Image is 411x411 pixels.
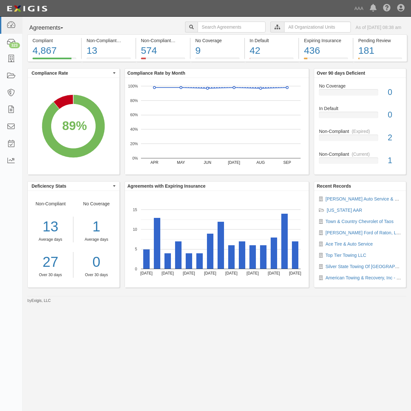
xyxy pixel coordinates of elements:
div: Non-Compliant (Current) [87,37,131,44]
text: [DATE] [204,271,216,276]
button: Deficiency Stats [28,182,119,191]
a: Expiring Insurance436 [299,58,353,63]
div: (Expired) [352,128,370,135]
a: In Default42 [245,58,299,63]
text: 15 [133,207,137,212]
button: Compliance Rate [28,69,119,78]
div: (Expired) [173,37,192,44]
text: 0% [132,156,138,160]
text: SEP [283,160,291,165]
div: In Default [314,105,406,112]
text: [DATE] [247,271,259,276]
div: 13 [28,217,73,237]
svg: A chart. [125,78,309,174]
span: Compliance Rate [32,70,111,76]
a: [PERSON_NAME] Auto Service & Repair [325,196,408,201]
a: Non-Compliant(Expired)2 [319,128,401,151]
b: Compliance Rate by Month [127,70,185,76]
div: (Current) [352,151,370,157]
text: APR [150,160,158,165]
a: Town & Country Chevrolet of Taos [325,219,393,224]
small: by [27,298,51,304]
i: Help Center - Complianz [383,5,391,12]
div: 9 [195,44,239,58]
text: [DATE] [289,271,301,276]
a: Non-Compliant(Expired)574 [136,58,190,63]
div: (Current) [119,37,137,44]
button: Agreements [27,22,76,34]
div: Compliant [33,37,76,44]
img: logo-5460c22ac91f19d4615b14bd174203de0afe785f0fc80cf4dbbc73dc1793850b.png [5,3,49,14]
a: Ace Tire & Auto Service [325,241,373,247]
a: Non-Compliant(Current)13 [82,58,135,63]
text: 0 [135,266,137,271]
div: As of [DATE] 08:38 am [356,24,401,31]
div: Over 30 days [28,272,73,278]
a: Pending Review181 [353,58,407,63]
div: 323 [9,42,20,48]
span: Deficiency Stats [32,183,111,189]
b: Agreements with Expiring Insurance [127,183,206,189]
div: 13 [87,44,131,58]
div: No Coverage [195,37,239,44]
div: 436 [304,44,348,58]
a: Non-Compliant(Current)1 [319,151,401,169]
div: Non-Compliant [314,128,406,135]
text: 40% [130,127,138,132]
text: 60% [130,113,138,117]
div: Pending Review [358,37,402,44]
text: AUG [256,160,265,165]
text: 10 [133,227,137,232]
input: All Organizational Units [284,22,351,33]
a: [US_STATE] AAR [327,208,362,213]
div: 4,867 [33,44,76,58]
div: Non-Compliant [28,201,73,278]
text: [DATE] [268,271,280,276]
a: Compliant4,867 [27,58,81,63]
div: 0 [383,109,406,121]
text: 80% [130,98,138,103]
div: Non-Compliant (Expired) [141,37,185,44]
text: 5 [135,247,137,251]
a: [PERSON_NAME] Ford of Raton, LLC. [325,230,403,235]
div: In Default [250,37,294,44]
a: Exigis, LLC [32,298,51,303]
div: 1 [78,217,114,237]
div: No Coverage [73,201,119,278]
div: 181 [358,44,402,58]
div: Over 30 days [78,272,114,278]
div: 2 [383,132,406,144]
a: 27 [28,252,73,272]
div: 1 [383,155,406,166]
a: 0 [78,252,114,272]
a: AAA [351,2,367,15]
svg: A chart. [125,191,309,287]
text: MAY [177,160,185,165]
a: No Coverage0 [319,83,401,106]
text: [DATE] [225,271,238,276]
div: 574 [141,44,185,58]
div: A chart. [28,78,119,174]
a: In Default0 [319,105,401,128]
text: [DATE] [228,160,240,165]
input: Search Agreements [198,22,266,33]
a: American Towing & Recovery, Inc - PSP [325,275,405,280]
text: [DATE] [162,271,174,276]
text: [DATE] [140,271,153,276]
div: 42 [250,44,294,58]
text: 100% [128,84,138,88]
a: Top Tier Towing LLC [325,253,366,258]
div: No Coverage [314,83,406,89]
text: 20% [130,142,138,146]
text: [DATE] [183,271,195,276]
div: Average days [28,237,73,242]
div: Average days [78,237,114,242]
a: No Coverage9 [191,58,244,63]
div: 89% [62,117,87,135]
div: 0 [383,87,406,98]
b: Over 90 days Deficient [317,70,365,76]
